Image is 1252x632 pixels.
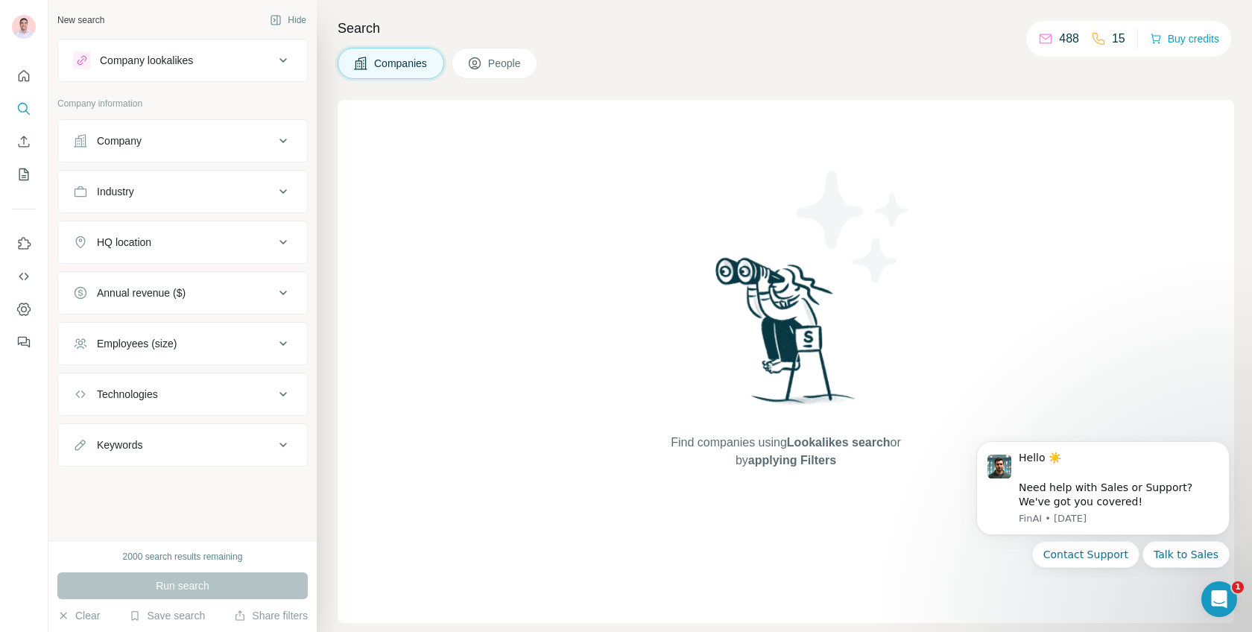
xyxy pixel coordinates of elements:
div: Industry [97,184,134,199]
h4: Search [338,18,1234,39]
button: Buy credits [1150,28,1219,49]
span: Lookalikes search [787,436,891,449]
button: Hide [259,9,317,31]
button: Technologies [58,376,307,412]
button: Company [58,123,307,159]
button: Use Surfe on LinkedIn [12,230,36,257]
button: Enrich CSV [12,128,36,155]
button: Quick start [12,63,36,89]
button: Industry [58,174,307,209]
div: Keywords [97,437,142,452]
span: 1 [1232,581,1244,593]
div: 2000 search results remaining [123,550,243,563]
p: Company information [57,97,308,110]
button: Dashboard [12,296,36,323]
button: Save search [129,608,205,623]
button: Feedback [12,329,36,355]
button: Keywords [58,427,307,463]
p: 488 [1059,30,1079,48]
div: HQ location [97,235,151,250]
button: Share filters [234,608,308,623]
span: Companies [374,56,429,71]
img: Surfe Illustration - Stars [786,159,920,294]
button: Company lookalikes [58,42,307,78]
button: Employees (size) [58,326,307,361]
div: Employees (size) [97,336,177,351]
iframe: Intercom notifications message [954,435,1252,577]
div: Company [97,133,142,148]
span: People [488,56,522,71]
span: applying Filters [748,454,836,467]
button: Annual revenue ($) [58,275,307,311]
div: Company lookalikes [100,53,193,68]
div: Annual revenue ($) [97,285,186,300]
button: My lists [12,161,36,188]
img: Avatar [12,15,36,39]
div: Technologies [97,387,158,402]
button: Clear [57,608,100,623]
button: Search [12,95,36,122]
button: HQ location [58,224,307,260]
span: Find companies using or by [666,434,905,470]
img: Surfe Illustration - Woman searching with binoculars [709,253,864,420]
p: 15 [1112,30,1125,48]
button: Use Surfe API [12,263,36,290]
div: New search [57,13,104,27]
iframe: Intercom live chat [1201,581,1237,617]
